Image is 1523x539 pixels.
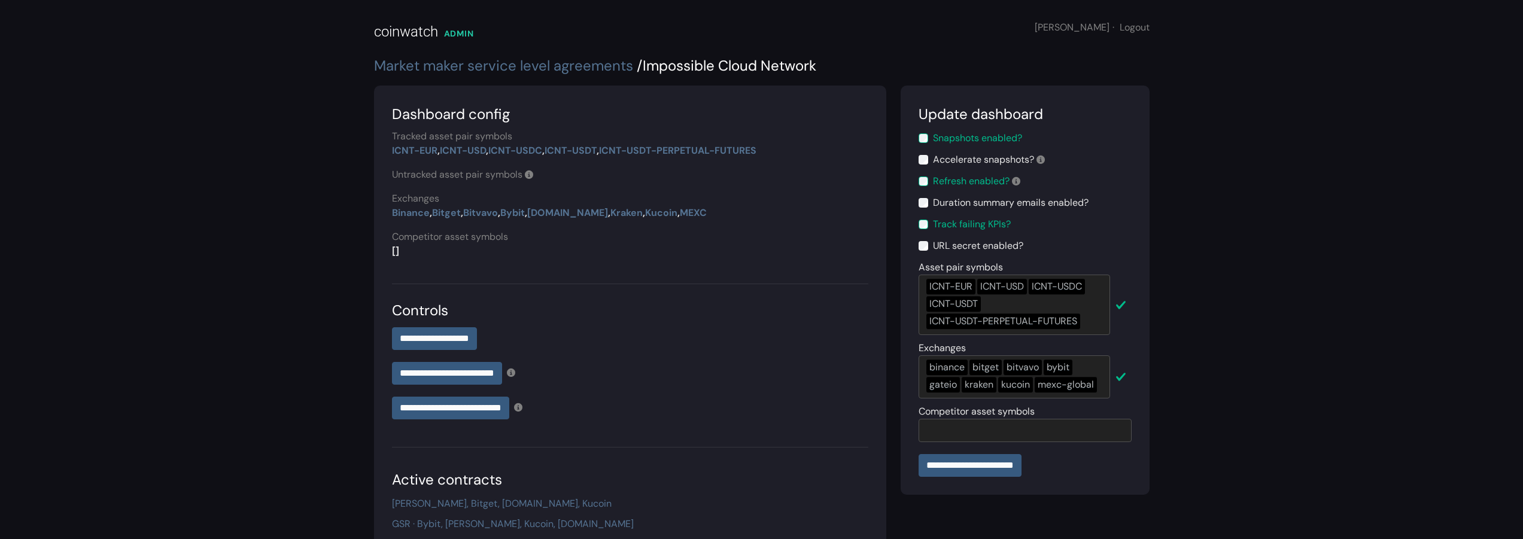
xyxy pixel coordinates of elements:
a: [PERSON_NAME], Bitget, [DOMAIN_NAME], Kucoin [392,497,612,510]
label: URL secret enabled? [933,239,1023,253]
div: kraken [962,377,996,392]
div: Update dashboard [919,103,1132,125]
strong: , , , , [392,144,756,157]
a: [DOMAIN_NAME] [527,206,608,219]
div: mexc-global [1035,377,1097,392]
div: binance [926,360,968,375]
div: Impossible Cloud Network [374,55,1150,77]
div: kucoin [998,377,1033,392]
a: Binance [392,206,430,219]
div: Active contracts [392,469,868,491]
label: Accelerate snapshots? [933,153,1045,167]
div: ICNT-EUR [926,279,975,294]
label: Duration summary emails enabled? [933,196,1089,210]
div: bitvavo [1004,360,1042,375]
span: / [637,56,643,75]
div: ICNT-USDT [926,296,981,312]
div: coinwatch [374,21,438,42]
a: ICNT-USDC [488,144,542,157]
label: Asset pair symbols [919,260,1003,275]
a: GSR · Bybit, [PERSON_NAME], Kucoin, [DOMAIN_NAME] [392,517,634,530]
a: Bybit [500,206,525,219]
a: Bitvavo [463,206,498,219]
a: Kucoin [645,206,677,219]
a: MEXC [680,206,707,219]
a: Market maker service level agreements [374,56,633,75]
a: ICNT-USD [440,144,486,157]
span: · [1112,21,1114,34]
label: Exchanges [919,341,966,355]
div: ICNT-USDC [1029,279,1085,294]
label: Untracked asset pair symbols [392,168,533,182]
div: Controls [392,300,868,321]
a: Logout [1120,21,1150,34]
label: Tracked asset pair symbols [392,129,512,144]
a: ICNT-EUR [392,144,437,157]
a: ICNT-USDT-PERPETUAL-FUTURES [599,144,756,157]
a: Bitget [432,206,461,219]
div: ICNT-USD [977,279,1027,294]
div: bitget [969,360,1002,375]
a: ICNT-USDT [545,144,597,157]
div: Dashboard config [392,103,868,125]
label: Snapshots enabled? [933,131,1022,145]
label: Exchanges [392,191,439,206]
a: Kraken [610,206,643,219]
div: ICNT-USDT-PERPETUAL-FUTURES [926,313,1080,329]
strong: [] [392,245,399,257]
label: Refresh enabled? [933,174,1020,188]
strong: , , , , , , , [392,206,707,219]
label: Track failing KPIs? [933,217,1011,232]
div: gateio [926,377,960,392]
div: ADMIN [444,28,474,40]
label: Competitor asset symbols [392,230,508,244]
div: bybit [1044,360,1072,375]
div: [PERSON_NAME] [1035,20,1150,35]
label: Competitor asset symbols [919,404,1035,419]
